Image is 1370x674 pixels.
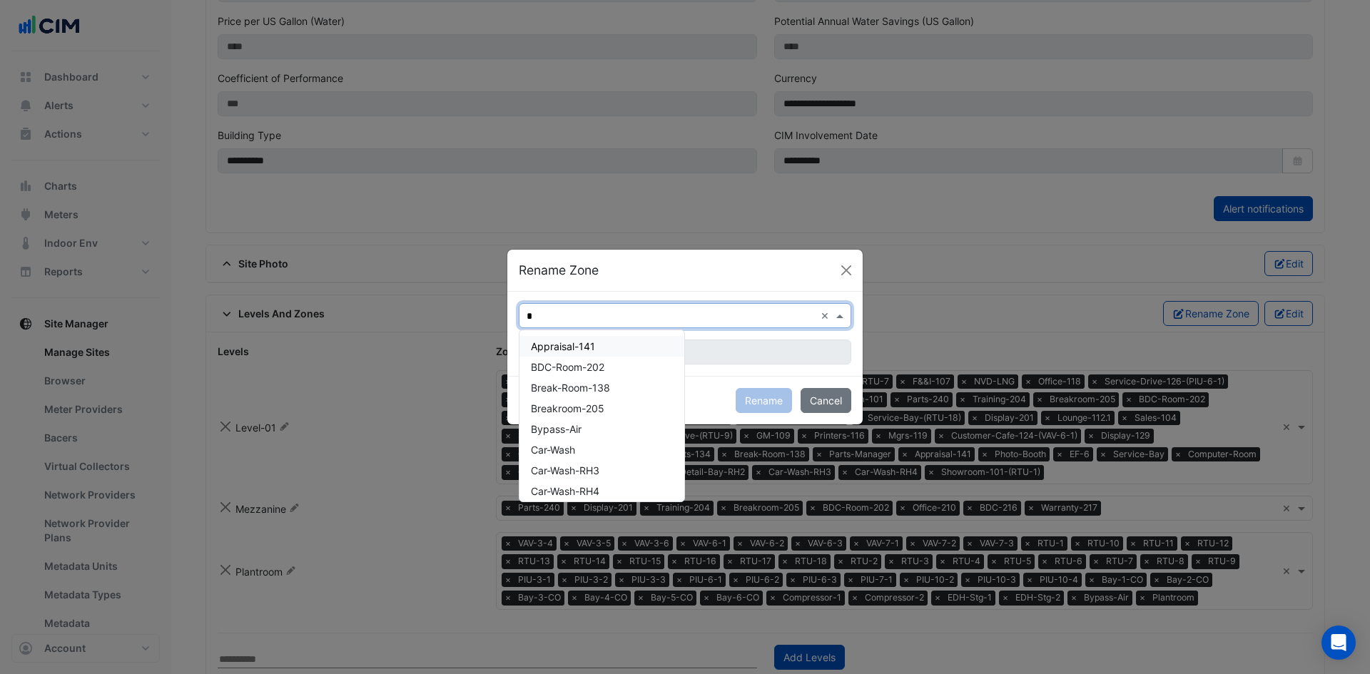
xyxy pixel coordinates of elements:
h5: Rename Zone [519,261,599,280]
button: Close [836,260,857,281]
span: Appraisal-141 [531,340,595,352]
span: Car-Wash-RH3 [531,464,599,476]
span: Car-Wash [531,444,575,456]
span: Clear [821,308,833,323]
span: Break-Room-138 [531,382,610,394]
div: Open Intercom Messenger [1321,626,1356,660]
div: Options List [519,330,684,501]
span: Breakroom-205 [531,402,604,414]
span: BDC-Room-202 [531,361,604,373]
button: Cancel [801,388,851,413]
span: Car-Wash-RH4 [531,485,599,497]
span: Bypass-Air [531,423,582,435]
